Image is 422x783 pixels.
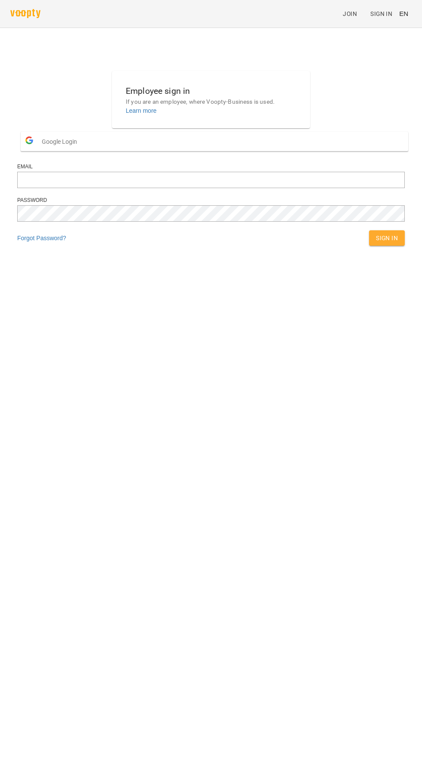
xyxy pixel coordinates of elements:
[126,107,157,114] a: Learn more
[42,133,81,150] span: Google Login
[119,77,303,122] button: Employee sign inIf you are an employee, where Voopty-Business is used.Learn more
[339,6,367,22] a: Join
[126,84,296,98] h6: Employee sign in
[367,6,396,22] a: Sign In
[17,197,405,204] div: Password
[369,230,405,246] button: Sign In
[396,6,412,22] button: EN
[399,9,408,18] span: EN
[126,98,296,106] p: If you are an employee, where Voopty-Business is used.
[17,163,405,170] div: Email
[376,233,398,243] span: Sign In
[17,235,66,241] a: Forgot Password?
[21,132,408,151] button: Google Login
[370,9,392,19] span: Sign In
[10,9,40,18] img: voopty.png
[343,9,357,19] span: Join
